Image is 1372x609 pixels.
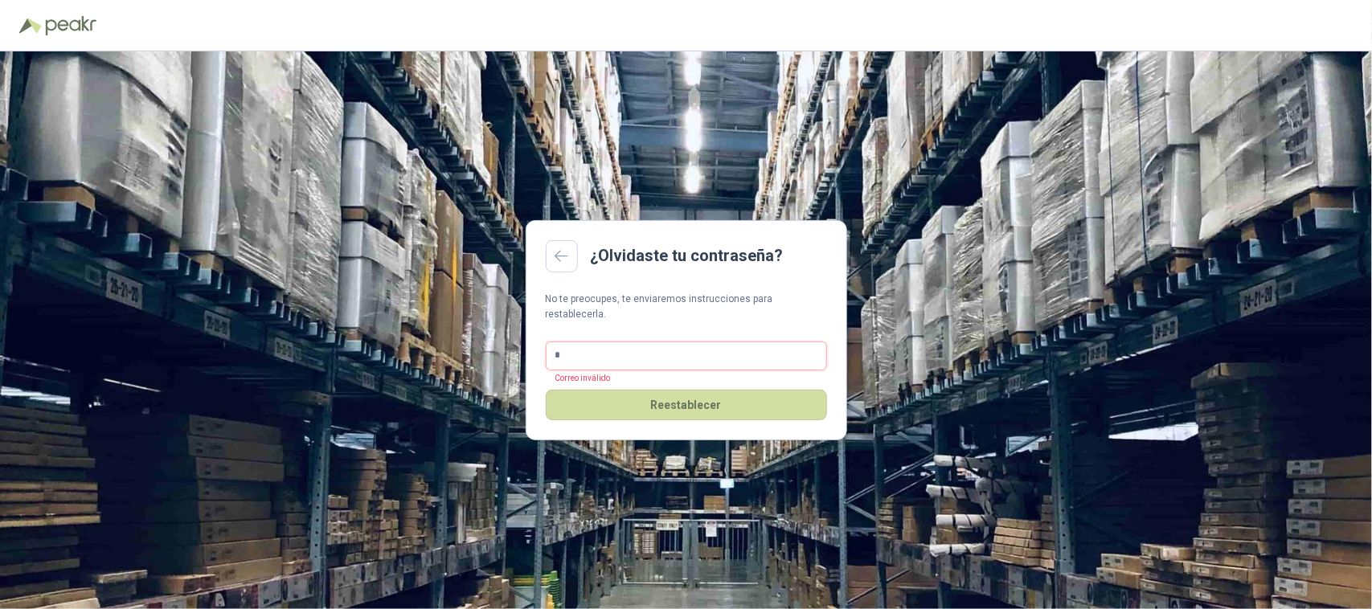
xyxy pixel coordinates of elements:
[19,18,42,34] img: Logo
[591,243,784,268] h2: ¿Olvidaste tu contraseña?
[45,16,96,35] img: Peakr
[546,370,611,385] p: Correo inválido
[546,292,827,322] p: No te preocupes, te enviaremos instrucciones para restablecerla.
[546,390,827,420] button: Reestablecer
